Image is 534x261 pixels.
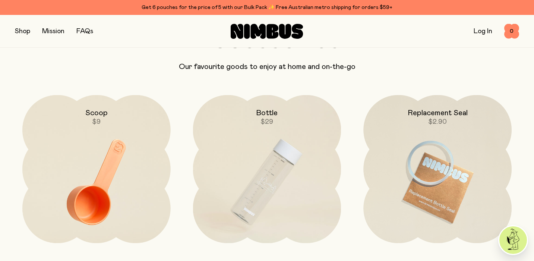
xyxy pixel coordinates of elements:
[15,62,519,71] p: Our favourite goods to enjoy at home and on-the-go
[42,28,64,35] a: Mission
[428,119,447,125] span: $2.90
[499,226,527,254] img: agent
[474,28,492,35] a: Log In
[256,109,278,117] h2: Bottle
[85,109,108,117] h2: Scoop
[193,95,341,243] a: Bottle$29
[408,109,468,117] h2: Replacement Seal
[15,3,519,12] div: Get 6 pouches for the price of 5 with our Bulk Pack ✨ Free Australian metro shipping for orders $59+
[22,95,171,243] a: Scoop$9
[504,24,519,39] button: 0
[92,119,101,125] span: $9
[260,119,273,125] span: $29
[363,95,512,243] a: Replacement Seal$2.90
[76,28,93,35] a: FAQs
